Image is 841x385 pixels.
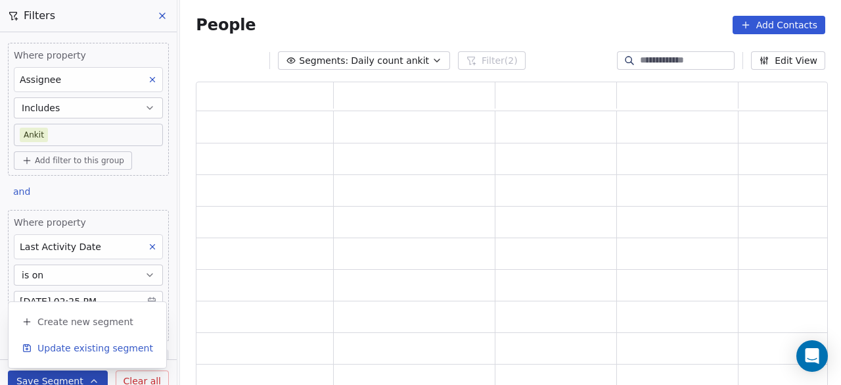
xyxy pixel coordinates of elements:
[37,342,153,355] span: Update existing segment
[196,15,256,35] span: People
[299,54,348,68] span: Segments:
[796,340,828,372] div: Open Intercom Messenger
[458,51,526,70] button: Filter(2)
[37,315,133,328] span: Create new segment
[14,310,161,334] button: Create new segment
[351,54,429,68] span: Daily count ankit
[733,16,825,34] button: Add Contacts
[751,51,825,70] button: Edit View
[14,336,161,360] button: Update existing segment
